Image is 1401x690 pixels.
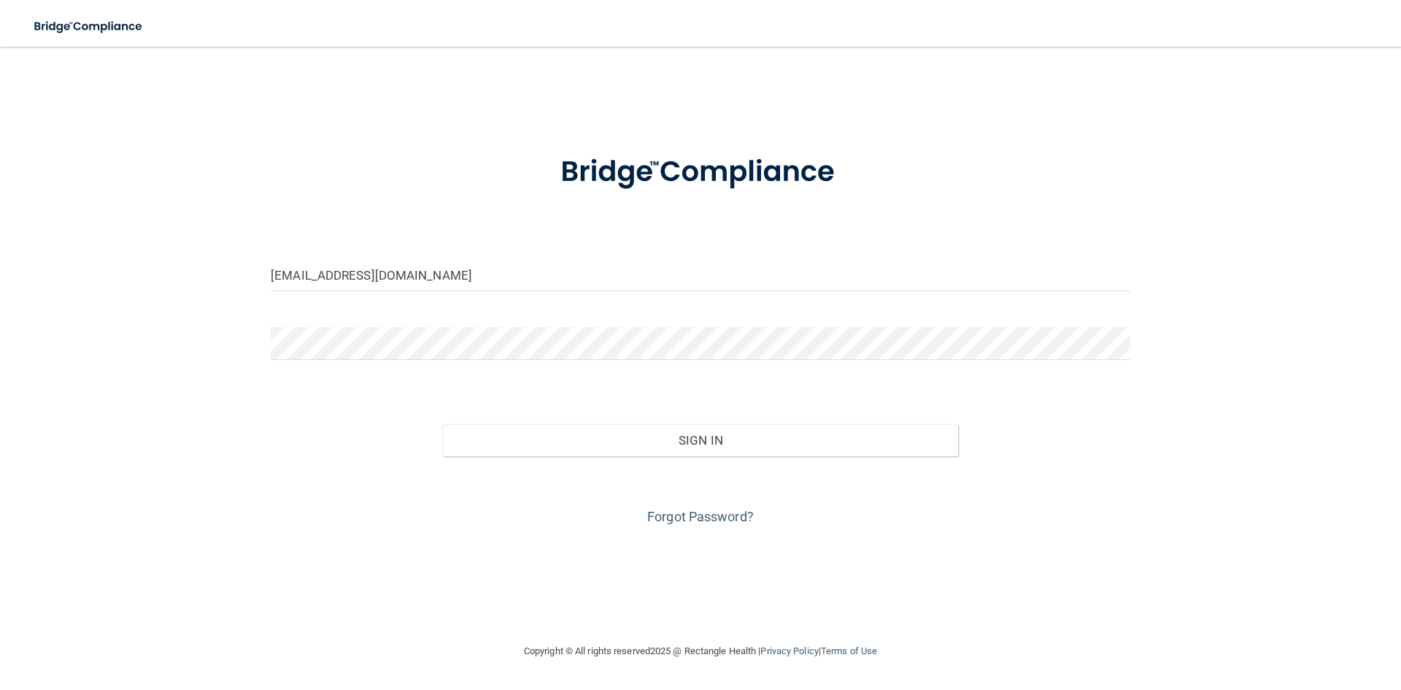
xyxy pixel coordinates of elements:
[530,134,871,210] img: bridge_compliance_login_screen.278c3ca4.svg
[821,645,877,656] a: Terms of Use
[760,645,818,656] a: Privacy Policy
[22,12,156,42] img: bridge_compliance_login_screen.278c3ca4.svg
[647,509,754,524] a: Forgot Password?
[434,628,967,675] div: Copyright © All rights reserved 2025 @ Rectangle Health | |
[271,258,1130,291] input: Email
[443,424,959,456] button: Sign In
